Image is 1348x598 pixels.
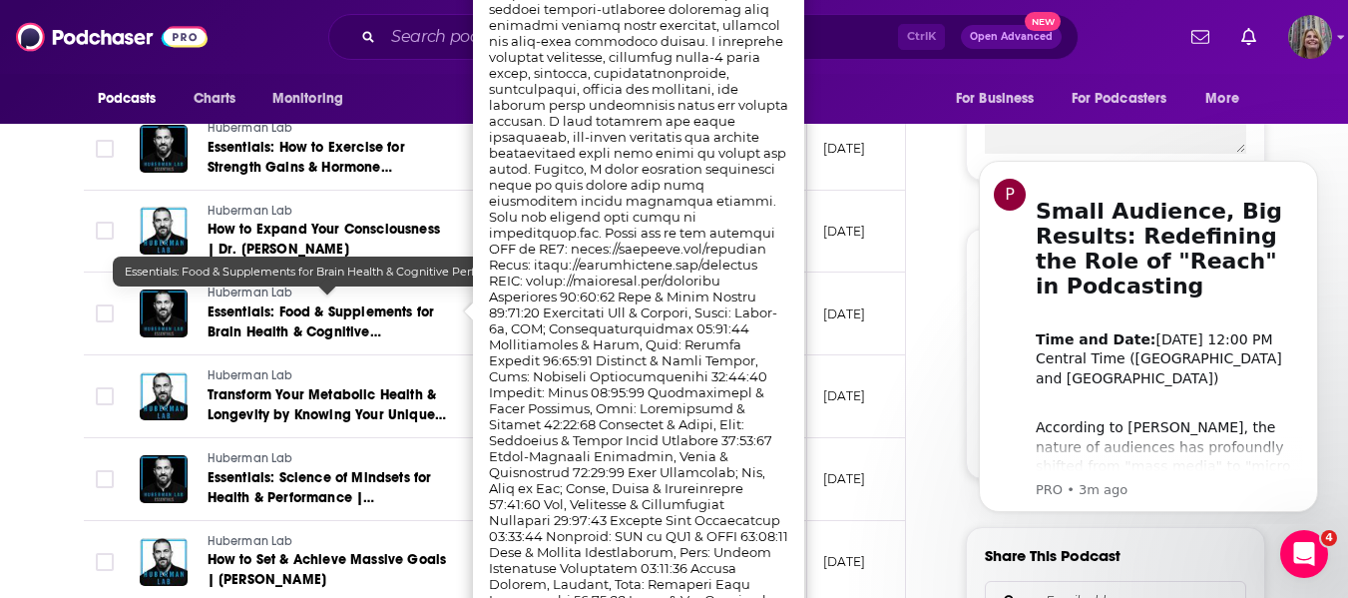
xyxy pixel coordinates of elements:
span: Toggle select row [96,304,114,322]
span: Essentials: Science of Mindsets for Health & Performance | [PERSON_NAME] [208,469,432,526]
p: [DATE] [823,387,866,404]
span: Essentials: How to Exercise for Strength Gains & Hormone Optimization | [PERSON_NAME] French [208,139,416,216]
button: open menu [84,80,183,118]
button: Open AdvancedNew [961,25,1062,49]
span: New [1025,12,1061,31]
h3: Share This Podcast [985,546,1121,565]
span: Huberman Lab [208,204,293,218]
button: open menu [1059,80,1196,118]
span: Toggle select row [96,222,114,240]
a: Transform Your Metabolic Health & Longevity by Knowing Your Unique Biology | Dr. [PERSON_NAME] [208,385,447,425]
a: Huberman Lab [208,120,447,138]
a: How to Set & Achieve Massive Goals | [PERSON_NAME] [208,550,447,590]
span: For Podcasters [1072,85,1167,113]
a: Huberman Lab [208,450,447,468]
p: [DATE] [823,140,866,157]
a: Show notifications dropdown [1183,20,1217,54]
button: open menu [1191,80,1264,118]
span: Toggle select row [96,470,114,488]
a: Huberman Lab [208,203,447,221]
span: Huberman Lab [208,286,293,299]
a: How to Expand Your Consciousness | Dr. [PERSON_NAME] [208,220,447,260]
button: open menu [258,80,369,118]
span: Huberman Lab [208,451,293,465]
span: Essentials: Food & Supplements for Brain Health & Cognitive Performance [208,303,435,360]
span: Huberman Lab [208,121,293,135]
span: Huberman Lab [208,534,293,548]
a: Charts [181,80,248,118]
span: Podcasts [98,85,157,113]
span: Toggle select row [96,140,114,158]
button: open menu [942,80,1060,118]
span: Essentials: Food & Supplements for Brain Health & Cognitive Performance [125,265,524,279]
a: Huberman Lab [208,367,447,385]
div: Search podcasts, credits, & more... [328,14,1079,60]
span: Logged in as CGorges [1288,15,1332,59]
span: Ctrl K [898,24,945,50]
img: Podchaser - Follow, Share and Rate Podcasts [16,18,208,56]
p: [DATE] [823,223,866,240]
span: More [1205,85,1239,113]
span: How to Set & Achieve Massive Goals | [PERSON_NAME] [208,551,447,588]
span: Toggle select row [96,553,114,571]
a: Essentials: Science of Mindsets for Health & Performance | [PERSON_NAME] [208,468,447,508]
span: How to Expand Your Consciousness | Dr. [PERSON_NAME] [208,221,440,258]
span: Open Advanced [970,32,1053,42]
a: Huberman Lab [208,533,447,551]
iframe: Intercom live chat [1280,530,1328,578]
iframe: Intercom notifications message [949,143,1348,524]
p: [DATE] [823,305,866,322]
img: User Profile [1288,15,1332,59]
a: Essentials: Food & Supplements for Brain Health & Cognitive Performance [208,302,447,342]
span: Transform Your Metabolic Health & Longevity by Knowing Your Unique Biology | Dr. [PERSON_NAME] [208,386,446,443]
span: Toggle select row [96,387,114,405]
span: 4 [1321,530,1337,546]
span: Charts [194,85,236,113]
a: Essentials: How to Exercise for Strength Gains & Hormone Optimization | [PERSON_NAME] French [208,138,447,178]
span: For Business [956,85,1035,113]
span: Monitoring [272,85,343,113]
p: [DATE] [823,553,866,570]
button: Show profile menu [1288,15,1332,59]
p: [DATE] [823,470,866,487]
input: Search podcasts, credits, & more... [383,21,898,53]
a: Show notifications dropdown [1233,20,1264,54]
a: Huberman Lab [208,285,447,302]
span: Huberman Lab [208,368,293,382]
